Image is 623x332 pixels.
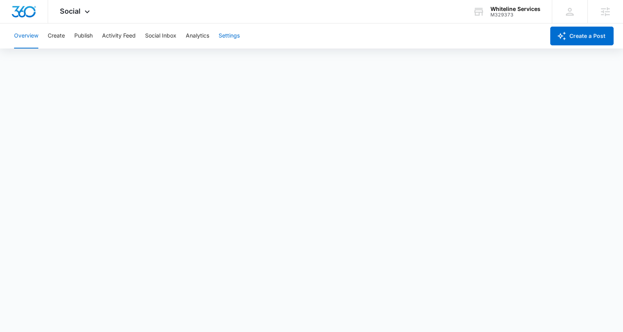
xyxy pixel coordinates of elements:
button: Publish [74,23,93,48]
button: Create [48,23,65,48]
button: Analytics [186,23,209,48]
button: Overview [14,23,38,48]
button: Social Inbox [145,23,176,48]
div: account name [490,6,540,12]
div: account id [490,12,540,18]
button: Create a Post [550,27,614,45]
span: Social [60,7,81,15]
button: Activity Feed [102,23,136,48]
button: Settings [219,23,240,48]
